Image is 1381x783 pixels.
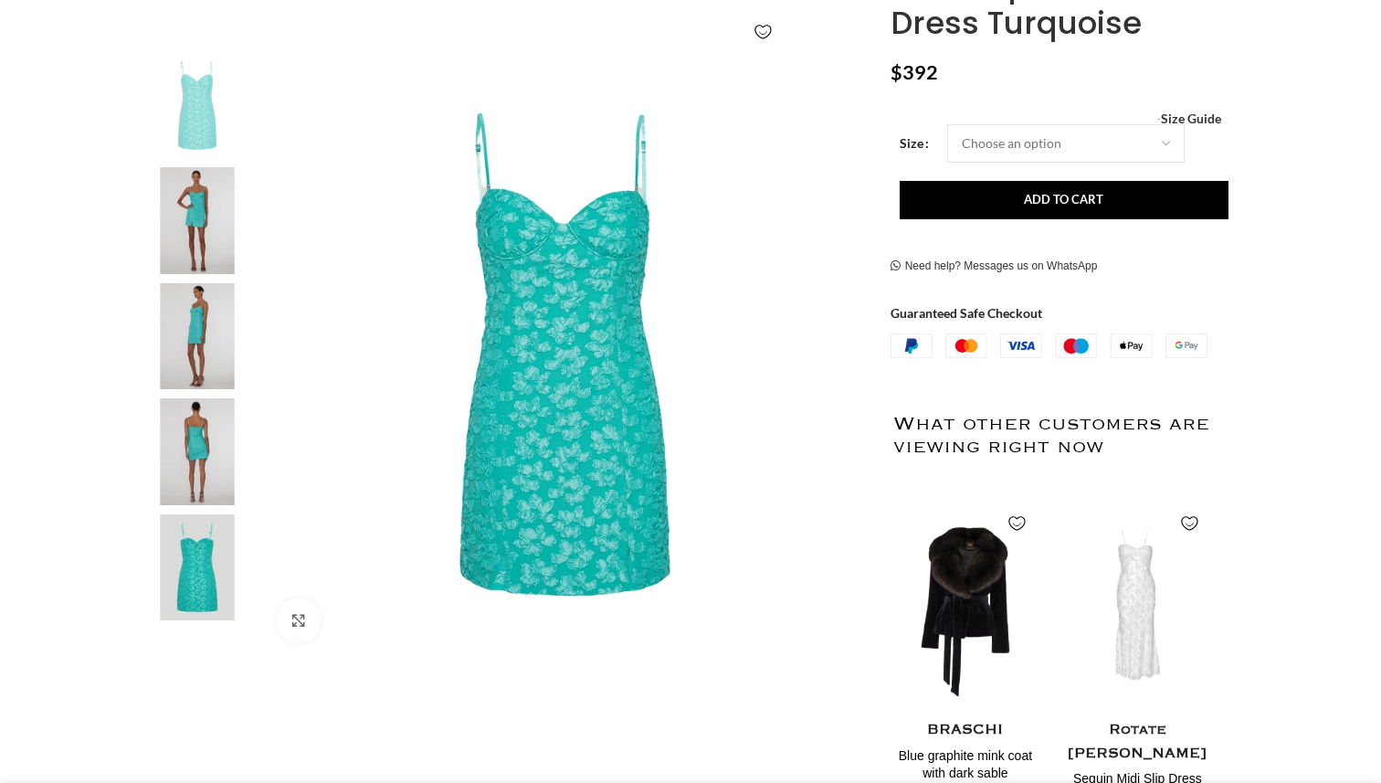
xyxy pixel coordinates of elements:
[1065,495,1210,714] img: Rotate-Birger-Christensen-Sequin-Midi-Slip-Dress-Egret93355_nobg.png
[893,719,1038,742] h4: BRASCHI
[142,514,253,621] img: Rotate dresses
[891,60,902,84] span: $
[891,333,1207,359] img: guaranteed-safe-checkout-bordered.j
[262,52,868,658] img: Rotate Birger Christensen 3D Jacquard Mini Dress Turquoise27941 nobg
[142,283,253,390] img: Rotate Birger Christensen dresses
[142,52,253,159] img: Rotate Birger Christensen 3D Jacquard Mini Dress Turquoise27941 nobg
[142,398,253,505] img: Rotate dress
[891,60,938,84] bdi: 392
[891,259,1098,274] a: Need help? Messages us on WhatsApp
[893,495,1038,714] img: Braschi-Blue-graphite-mink-coat-with-dark-sable-barguzinsky-899317_nobg.png
[142,167,253,274] img: Rotate Birger Christensen dress
[900,133,929,153] label: Size
[1065,719,1210,765] h4: Rotate [PERSON_NAME]
[891,305,1042,321] strong: Guaranteed Safe Checkout
[893,376,1210,495] h2: What other customers are viewing right now
[900,181,1228,219] button: Add to cart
